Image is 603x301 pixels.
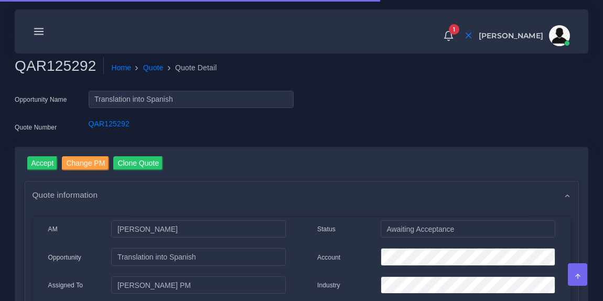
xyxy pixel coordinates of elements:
[317,253,340,262] label: Account
[48,224,58,234] label: AM
[89,120,130,128] a: QAR125292
[449,24,459,35] span: 1
[439,30,458,41] a: 1
[62,156,109,170] input: Change PM
[15,123,57,132] label: Quote Number
[48,253,82,262] label: Opportunity
[15,57,104,75] h2: QAR125292
[317,281,340,290] label: Industry
[27,156,58,170] input: Accept
[15,95,67,104] label: Opportunity Name
[113,156,163,170] input: Clone Quote
[479,32,543,39] span: [PERSON_NAME]
[317,224,336,234] label: Status
[473,25,574,46] a: [PERSON_NAME]avatar
[164,62,217,73] li: Quote Detail
[33,189,98,201] span: Quote information
[111,276,286,294] input: pm
[48,281,83,290] label: Assigned To
[143,62,164,73] a: Quote
[111,62,131,73] a: Home
[549,25,570,46] img: avatar
[25,181,578,208] div: Quote information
